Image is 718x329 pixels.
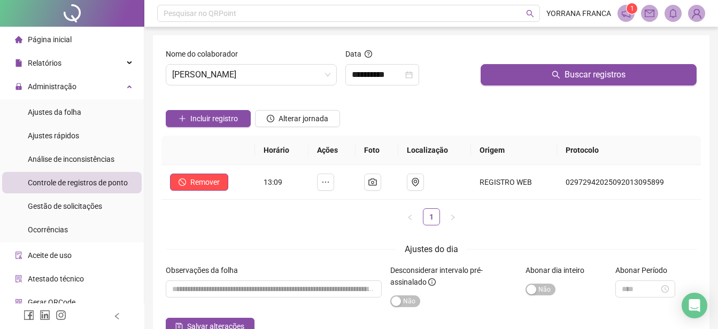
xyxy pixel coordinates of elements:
[179,178,186,186] span: stop
[172,65,330,85] span: ANDREIA ARAUJO DE OLIVEIRA
[345,50,361,58] span: Data
[557,165,701,200] td: 02972942025092013095899
[552,70,560,79] span: search
[615,264,674,276] label: Abonar Período
[689,5,705,21] img: 94775
[15,36,22,43] span: home
[56,310,66,320] span: instagram
[255,136,308,165] th: Horário
[255,110,340,127] button: Alterar jornada
[321,178,330,186] span: ellipsis
[471,136,558,165] th: Origem
[444,208,461,225] li: Próxima página
[28,131,79,140] span: Ajustes rápidos
[308,136,356,165] th: Ações
[402,208,419,225] li: Página anterior
[411,178,420,186] span: environment
[28,35,72,44] span: Página inicial
[398,136,471,165] th: Localização
[28,251,72,260] span: Aceite de uso
[402,208,419,225] button: left
[190,176,220,188] span: Remover
[279,113,328,124] span: Alterar jornada
[627,3,637,14] sup: 1
[423,208,440,225] li: 1
[15,252,22,259] span: audit
[113,312,121,320] span: left
[405,244,458,254] span: Ajustes do dia
[15,275,22,283] span: solution
[28,155,114,163] span: Análise de inconsistências
[428,278,436,286] span: info-circle
[423,209,439,225] a: 1
[166,264,245,276] label: Observações da folha
[40,310,50,320] span: linkedin
[356,136,398,165] th: Foto
[28,108,81,116] span: Ajustes da folha
[28,202,102,210] span: Gestão de solicitações
[526,264,591,276] label: Abonar dia inteiro
[15,299,22,306] span: qrcode
[267,115,274,122] span: clock-circle
[630,5,634,12] span: 1
[407,214,413,221] span: left
[365,50,372,58] span: question-circle
[368,178,377,186] span: camera
[28,275,84,283] span: Atestado técnico
[28,298,75,307] span: Gerar QRCode
[682,293,707,318] div: Open Intercom Messenger
[471,165,558,200] td: REGISTRO WEB
[255,115,340,124] a: Alterar jornada
[645,9,654,18] span: mail
[450,214,456,221] span: right
[28,59,61,67] span: Relatórios
[565,68,626,81] span: Buscar registros
[190,113,238,124] span: Incluir registro
[444,208,461,225] button: right
[166,110,251,127] button: Incluir registro
[546,7,611,19] span: YORRANA FRANCA
[166,48,245,60] label: Nome do colaborador
[621,9,631,18] span: notification
[15,59,22,67] span: file
[179,115,186,122] span: plus
[28,82,76,91] span: Administração
[557,136,701,165] th: Protocolo
[28,178,128,187] span: Controle de registros de ponto
[24,310,34,320] span: facebook
[526,10,534,18] span: search
[390,266,483,286] span: Desconsiderar intervalo pré-assinalado
[28,225,68,234] span: Ocorrências
[15,83,22,90] span: lock
[481,64,697,85] button: Buscar registros
[264,178,282,186] span: 13:09
[170,174,228,191] button: Remover
[668,9,678,18] span: bell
